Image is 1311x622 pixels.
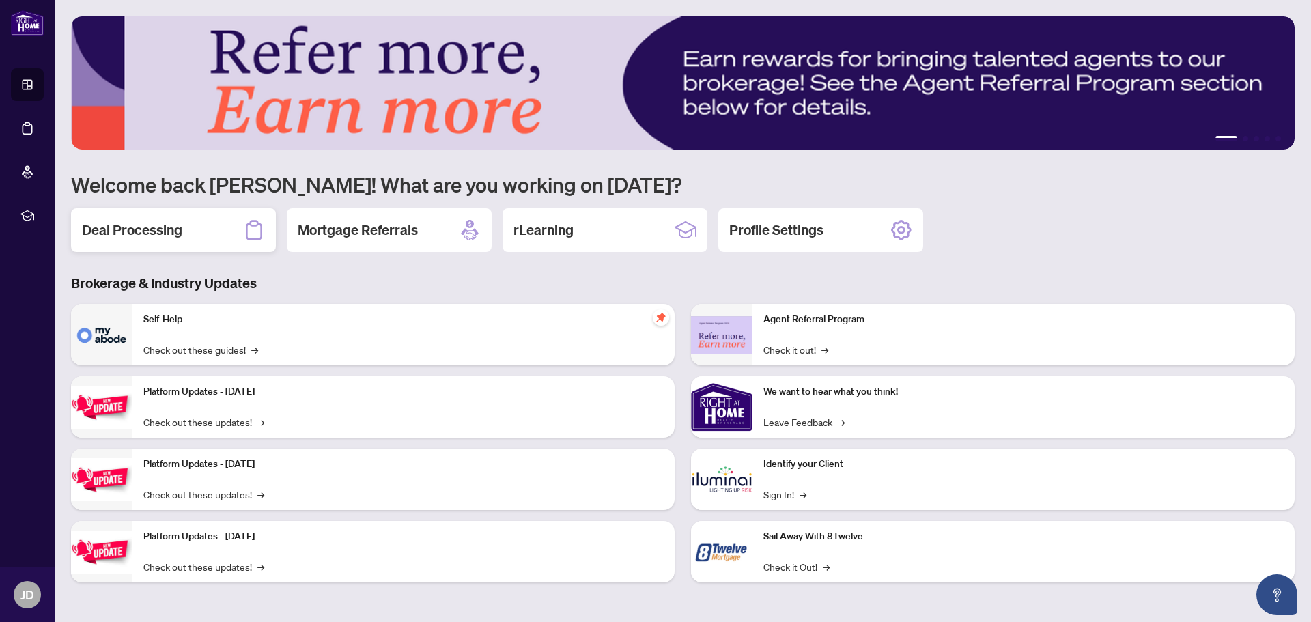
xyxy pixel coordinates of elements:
a: Check it out!→ [763,342,828,357]
img: We want to hear what you think! [691,376,752,438]
button: 5 [1275,136,1281,141]
p: Self-Help [143,312,664,327]
h2: Profile Settings [729,221,823,240]
span: → [257,414,264,429]
span: → [257,487,264,502]
button: 3 [1254,136,1259,141]
p: Identify your Client [763,457,1284,472]
img: logo [11,10,44,36]
span: → [800,487,806,502]
a: Check out these updates!→ [143,559,264,574]
p: We want to hear what you think! [763,384,1284,399]
span: → [821,342,828,357]
span: → [251,342,258,357]
span: JD [20,585,34,604]
p: Platform Updates - [DATE] [143,384,664,399]
span: → [823,559,830,574]
a: Check out these updates!→ [143,414,264,429]
img: Self-Help [71,304,132,365]
img: Platform Updates - June 23, 2025 [71,531,132,574]
h2: Mortgage Referrals [298,221,418,240]
a: Leave Feedback→ [763,414,845,429]
img: Platform Updates - July 21, 2025 [71,386,132,429]
button: 1 [1215,136,1237,141]
h2: rLearning [513,221,574,240]
p: Agent Referral Program [763,312,1284,327]
h1: Welcome back [PERSON_NAME]! What are you working on [DATE]? [71,171,1295,197]
button: 4 [1265,136,1270,141]
a: Check out these guides!→ [143,342,258,357]
img: Sail Away With 8Twelve [691,521,752,582]
img: Agent Referral Program [691,316,752,354]
a: Check it Out!→ [763,559,830,574]
h2: Deal Processing [82,221,182,240]
a: Sign In!→ [763,487,806,502]
p: Platform Updates - [DATE] [143,457,664,472]
img: Slide 0 [71,16,1295,150]
img: Identify your Client [691,449,752,510]
span: → [257,559,264,574]
p: Platform Updates - [DATE] [143,529,664,544]
a: Check out these updates!→ [143,487,264,502]
p: Sail Away With 8Twelve [763,529,1284,544]
span: pushpin [653,309,669,326]
button: Open asap [1256,574,1297,615]
span: → [838,414,845,429]
button: 2 [1243,136,1248,141]
img: Platform Updates - July 8, 2025 [71,458,132,501]
h3: Brokerage & Industry Updates [71,274,1295,293]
